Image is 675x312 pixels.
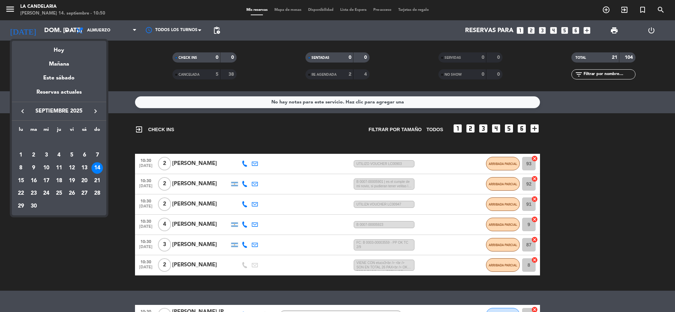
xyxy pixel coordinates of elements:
[91,188,103,199] div: 28
[91,107,100,115] i: keyboard_arrow_right
[91,175,103,187] div: 21
[19,107,27,115] i: keyboard_arrow_left
[79,175,90,187] div: 20
[27,187,40,200] td: 23 de septiembre de 2025
[78,149,91,162] td: 6 de septiembre de 2025
[91,162,104,174] td: 14 de septiembre de 2025
[15,187,27,200] td: 22 de septiembre de 2025
[53,188,65,199] div: 25
[78,187,91,200] td: 27 de septiembre de 2025
[65,187,78,200] td: 26 de septiembre de 2025
[53,126,65,136] th: jueves
[53,149,65,161] div: 4
[12,88,106,102] div: Reservas actuales
[53,162,65,174] div: 11
[89,107,102,116] button: keyboard_arrow_right
[28,188,39,199] div: 23
[12,41,106,55] div: Hoy
[15,136,104,149] td: SEP.
[12,55,106,69] div: Mañana
[40,149,52,161] div: 3
[15,174,27,187] td: 15 de septiembre de 2025
[78,162,91,174] td: 13 de septiembre de 2025
[53,187,65,200] td: 25 de septiembre de 2025
[15,200,27,213] td: 29 de septiembre de 2025
[91,149,104,162] td: 7 de septiembre de 2025
[53,174,65,187] td: 18 de septiembre de 2025
[40,162,52,174] div: 10
[15,188,27,199] div: 22
[66,149,78,161] div: 5
[78,126,91,136] th: sábado
[40,149,53,162] td: 3 de septiembre de 2025
[91,149,103,161] div: 7
[65,126,78,136] th: viernes
[15,149,27,162] td: 1 de septiembre de 2025
[40,174,53,187] td: 17 de septiembre de 2025
[91,187,104,200] td: 28 de septiembre de 2025
[28,200,39,212] div: 30
[53,162,65,174] td: 11 de septiembre de 2025
[65,149,78,162] td: 5 de septiembre de 2025
[27,200,40,213] td: 30 de septiembre de 2025
[66,188,78,199] div: 26
[66,162,78,174] div: 12
[27,174,40,187] td: 16 de septiembre de 2025
[40,175,52,187] div: 17
[78,174,91,187] td: 20 de septiembre de 2025
[28,162,39,174] div: 9
[17,107,29,116] button: keyboard_arrow_left
[40,188,52,199] div: 24
[15,149,27,161] div: 1
[15,126,27,136] th: lunes
[29,107,89,116] span: septiembre 2025
[79,188,90,199] div: 27
[15,162,27,174] td: 8 de septiembre de 2025
[79,149,90,161] div: 6
[27,149,40,162] td: 2 de septiembre de 2025
[40,187,53,200] td: 24 de septiembre de 2025
[53,175,65,187] div: 18
[40,126,53,136] th: miércoles
[65,162,78,174] td: 12 de septiembre de 2025
[91,174,104,187] td: 21 de septiembre de 2025
[91,126,104,136] th: domingo
[65,174,78,187] td: 19 de septiembre de 2025
[15,200,27,212] div: 29
[27,126,40,136] th: martes
[66,175,78,187] div: 19
[12,69,106,88] div: Este sábado
[27,162,40,174] td: 9 de septiembre de 2025
[28,149,39,161] div: 2
[53,149,65,162] td: 4 de septiembre de 2025
[79,162,90,174] div: 13
[28,175,39,187] div: 16
[15,162,27,174] div: 8
[15,175,27,187] div: 15
[91,162,103,174] div: 14
[40,162,53,174] td: 10 de septiembre de 2025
